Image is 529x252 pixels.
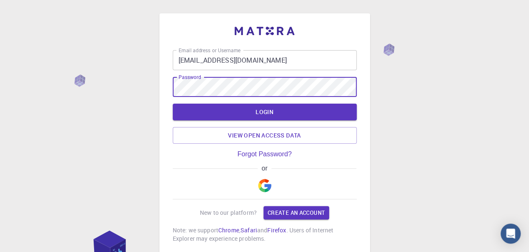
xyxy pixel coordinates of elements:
[263,206,329,219] a: Create an account
[501,224,521,244] div: Open Intercom Messenger
[173,127,357,144] a: View open access data
[258,165,271,172] span: or
[238,150,292,158] a: Forgot Password?
[267,226,286,234] a: Firefox
[240,226,257,234] a: Safari
[200,209,257,217] p: New to our platform?
[258,179,271,192] img: Google
[218,226,239,234] a: Chrome
[173,226,357,243] p: Note: we support , and . Users of Internet Explorer may experience problems.
[179,47,240,54] label: Email address or Username
[179,74,201,81] label: Password
[173,104,357,120] button: LOGIN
